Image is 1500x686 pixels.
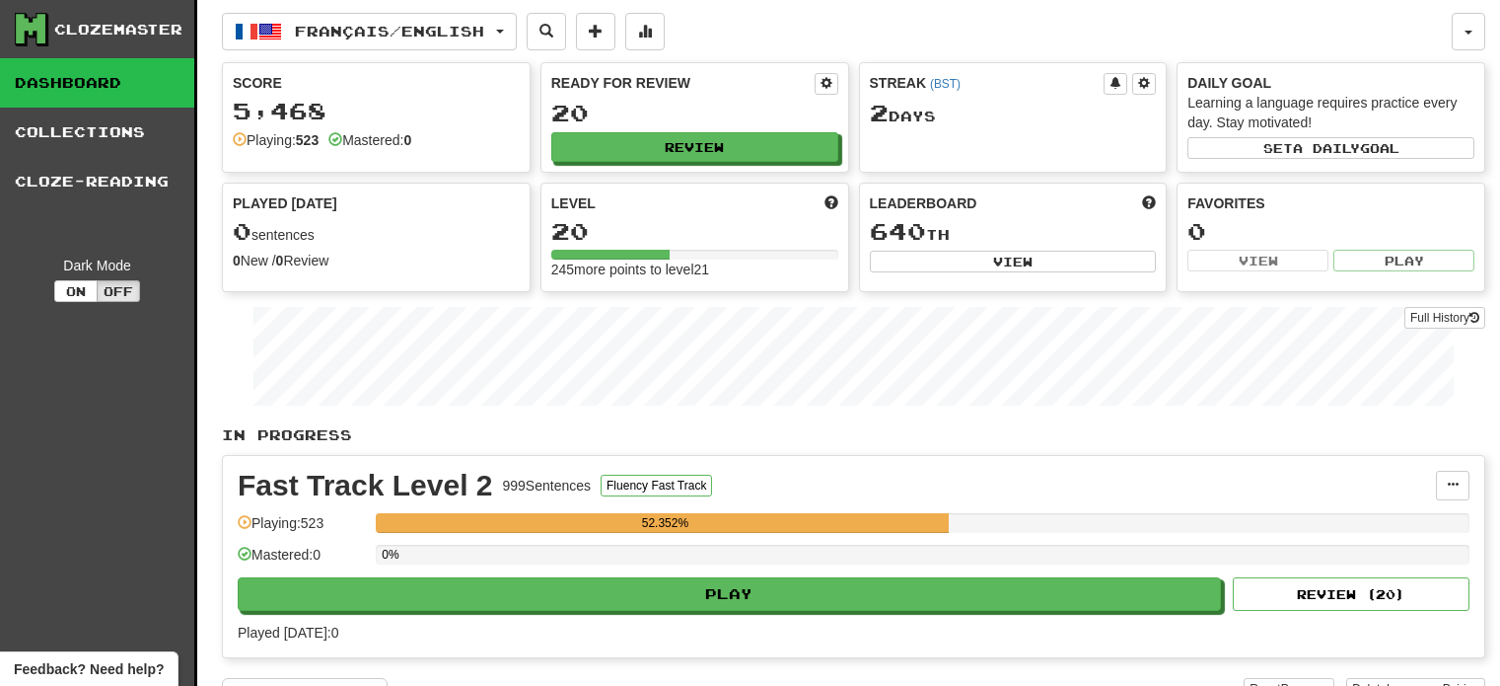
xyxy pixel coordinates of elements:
[238,577,1221,611] button: Play
[15,256,179,275] div: Dark Mode
[1187,250,1328,271] button: View
[1233,577,1469,611] button: Review (20)
[870,73,1105,93] div: Streak
[295,23,484,39] span: Français / English
[1187,137,1474,159] button: Seta dailygoal
[503,476,592,495] div: 999 Sentences
[238,513,366,546] div: Playing: 523
[1333,250,1474,271] button: Play
[870,193,977,213] span: Leaderboard
[551,132,838,162] button: Review
[233,99,520,123] div: 5,468
[601,475,712,496] button: Fluency Fast Track
[551,193,596,213] span: Level
[870,99,889,126] span: 2
[551,260,838,279] div: 245 more points to level 21
[551,101,838,125] div: 20
[233,73,520,93] div: Score
[870,217,926,245] span: 640
[382,513,948,533] div: 52.352%
[97,280,140,302] button: Off
[1404,307,1485,329] a: Full History
[1187,193,1474,213] div: Favorites
[930,77,961,91] a: (BST)
[233,217,251,245] span: 0
[870,101,1157,126] div: Day s
[238,471,493,500] div: Fast Track Level 2
[551,73,815,93] div: Ready for Review
[233,193,337,213] span: Played [DATE]
[233,130,319,150] div: Playing:
[233,253,241,268] strong: 0
[233,251,520,270] div: New / Review
[870,251,1157,272] button: View
[1187,93,1474,132] div: Learning a language requires practice every day. Stay motivated!
[576,13,615,50] button: Add sentence to collection
[1187,219,1474,244] div: 0
[1187,73,1474,93] div: Daily Goal
[54,20,182,39] div: Clozemaster
[870,219,1157,245] div: th
[296,132,319,148] strong: 523
[551,219,838,244] div: 20
[238,545,366,577] div: Mastered: 0
[328,130,411,150] div: Mastered:
[54,280,98,302] button: On
[276,253,284,268] strong: 0
[403,132,411,148] strong: 0
[824,193,838,213] span: Score more points to level up
[527,13,566,50] button: Search sentences
[1293,141,1360,155] span: a daily
[222,13,517,50] button: Français/English
[233,219,520,245] div: sentences
[222,425,1485,445] p: In Progress
[238,625,338,641] span: Played [DATE]: 0
[1142,193,1156,213] span: This week in points, UTC
[14,659,164,679] span: Open feedback widget
[625,13,665,50] button: More stats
